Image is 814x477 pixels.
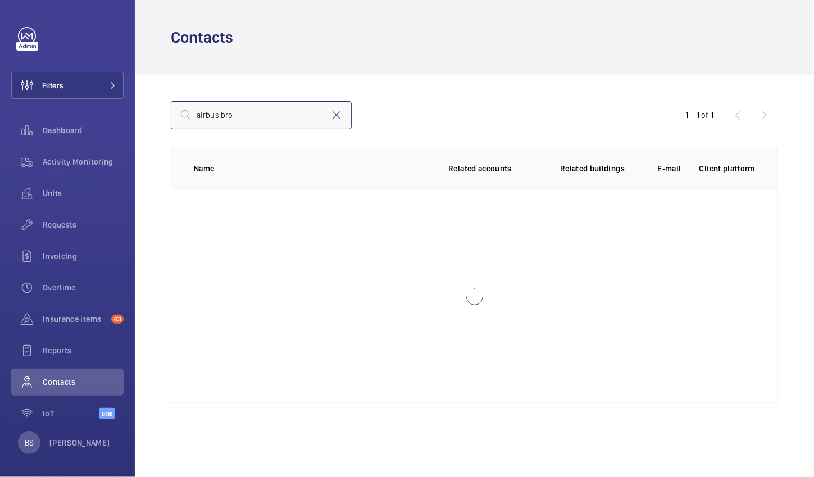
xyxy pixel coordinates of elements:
[43,314,107,325] span: Insurance items
[699,163,755,174] p: Client platform
[560,163,625,174] p: Related buildings
[49,437,110,448] p: [PERSON_NAME]
[685,110,713,121] div: 1 – 1 of 1
[43,251,124,262] span: Invoicing
[99,408,115,419] span: Beta
[448,163,512,174] p: Related accounts
[43,376,124,388] span: Contacts
[43,156,124,167] span: Activity Monitoring
[43,188,124,199] span: Units
[25,437,34,448] p: BS
[43,345,124,356] span: Reports
[171,27,240,48] h1: Contacts
[194,163,415,174] p: Name
[43,282,124,293] span: Overtime
[658,163,681,174] p: E-mail
[171,101,352,129] input: Search by lastname, firstname, mail or client
[111,315,124,324] span: 43
[43,125,124,136] span: Dashboard
[11,72,124,99] button: Filters
[42,80,63,91] span: Filters
[43,219,124,230] span: Requests
[43,408,99,419] span: IoT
